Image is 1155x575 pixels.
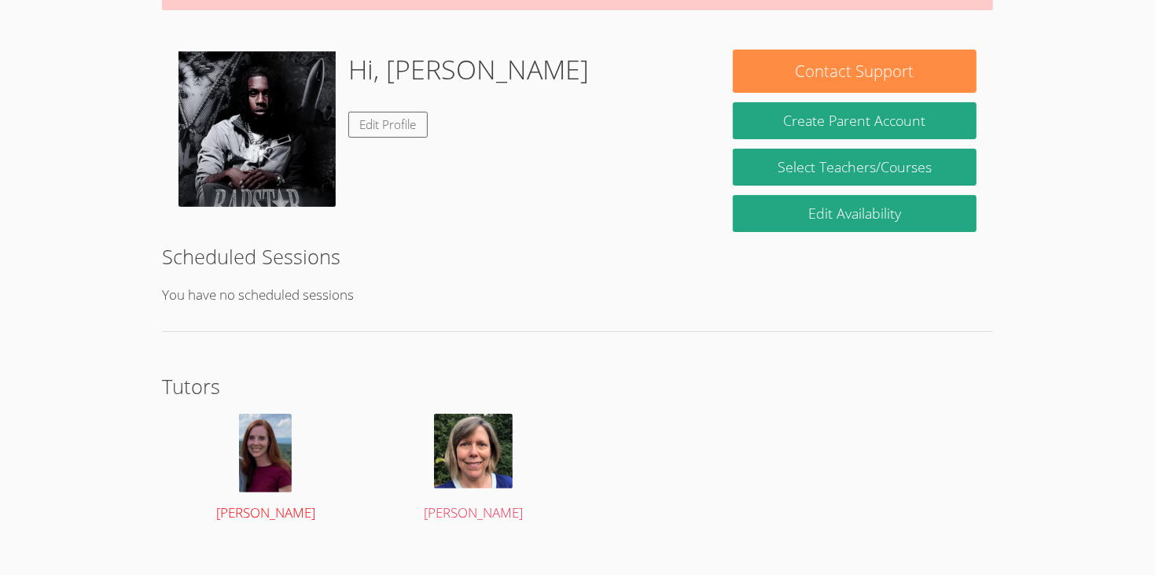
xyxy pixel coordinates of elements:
[733,149,977,186] a: Select Teachers/Courses
[216,503,315,522] span: [PERSON_NAME]
[386,414,561,525] a: [PERSON_NAME]
[162,241,994,271] h2: Scheduled Sessions
[733,195,977,232] a: Edit Availability
[434,414,513,488] img: avatar.png
[733,50,977,93] button: Contact Support
[733,102,977,139] button: Create Parent Account
[162,284,994,307] p: You have no scheduled sessions
[162,371,994,401] h2: Tutors
[348,112,429,138] a: Edit Profile
[239,414,292,492] img: Screen%20Shot%202023-01-11%20at%202.10.50%20PM.png
[348,50,589,90] h1: Hi, [PERSON_NAME]
[424,503,523,522] span: [PERSON_NAME]
[178,50,336,207] img: Screenshot%202024-03-11%205.37.38%20PM.png
[178,414,353,525] a: [PERSON_NAME]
